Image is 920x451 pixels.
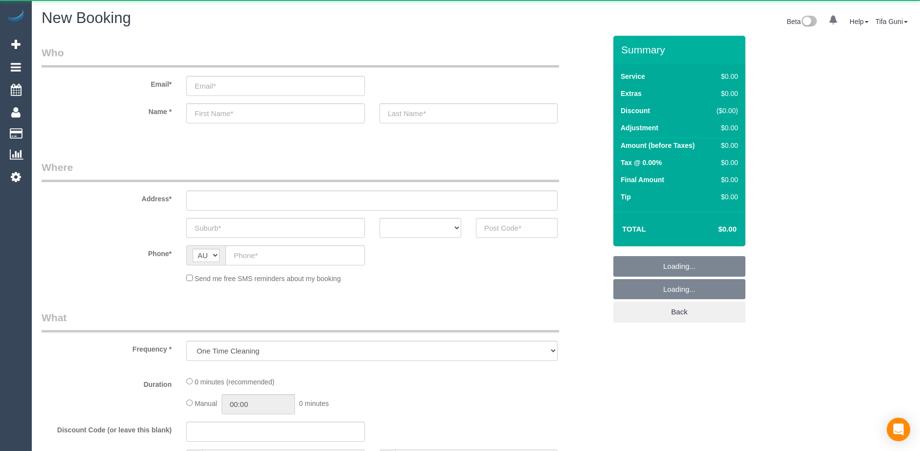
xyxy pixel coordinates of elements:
[621,71,645,81] label: Service
[621,89,642,98] label: Extras
[850,18,869,25] a: Help
[621,192,631,202] label: Tip
[712,71,738,81] div: $0.00
[622,225,646,233] strong: Total
[195,400,217,407] span: Manual
[712,123,738,133] div: $0.00
[299,400,329,407] span: 0 minutes
[186,103,365,123] input: First Name*
[712,89,738,98] div: $0.00
[621,141,695,150] label: Amount (before Taxes)
[195,275,341,283] span: Send me free SMS reminders about my booking
[380,103,558,123] input: Last Name*
[34,76,179,89] label: Email*
[42,46,559,68] legend: Who
[712,106,738,116] div: ($0.00)
[887,418,910,441] div: Open Intercom Messenger
[712,192,738,202] div: $0.00
[34,422,179,435] label: Discount Code (or leave this blank)
[712,158,738,167] div: $0.00
[621,123,658,133] label: Adjustment
[42,160,559,182] legend: Where
[42,310,559,332] legend: What
[689,225,737,234] h4: $0.00
[42,9,131,26] span: New Booking
[621,106,650,116] label: Discount
[801,16,817,28] img: New interface
[186,76,365,96] input: Email*
[34,376,179,389] label: Duration
[34,245,179,259] label: Phone*
[34,341,179,354] label: Frequency *
[712,141,738,150] div: $0.00
[225,245,365,265] input: Phone*
[34,103,179,117] label: Name *
[186,218,365,238] input: Suburb*
[621,175,664,185] label: Final Amount
[195,378,274,386] span: 0 minutes (recommended)
[875,18,908,25] a: Tifa Guni
[712,175,738,185] div: $0.00
[34,190,179,204] label: Address*
[621,44,740,55] h3: Summary
[613,302,745,322] a: Back
[786,18,817,25] a: Beta
[621,158,662,167] label: Tax @ 0.00%
[6,10,25,24] img: Automaid Logo
[476,218,558,238] input: Post Code*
